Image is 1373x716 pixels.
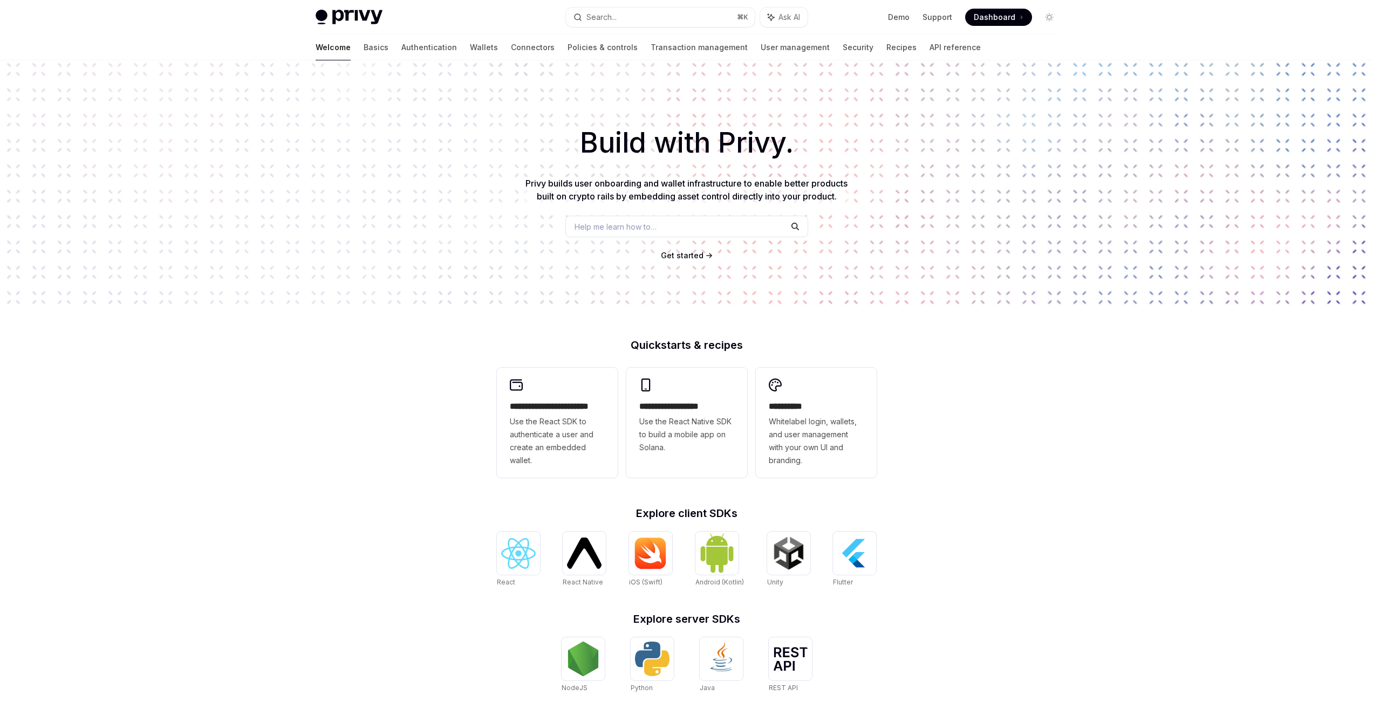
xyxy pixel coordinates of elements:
[566,642,600,676] img: NodeJS
[767,532,810,588] a: UnityUnity
[511,35,555,60] a: Connectors
[965,9,1032,26] a: Dashboard
[833,532,876,588] a: FlutterFlutter
[771,536,806,570] img: Unity
[316,10,382,25] img: light logo
[888,12,910,23] a: Demo
[562,684,588,692] span: NodeJS
[769,637,812,693] a: REST APIREST API
[930,35,981,60] a: API reference
[700,533,734,573] img: Android (Kotlin)
[510,415,605,467] span: Use the React SDK to authenticate a user and create an embedded wallet.
[769,684,798,692] span: REST API
[761,35,830,60] a: User management
[501,538,536,569] img: React
[401,35,457,60] a: Authentication
[737,13,748,22] span: ⌘ K
[661,251,703,260] span: Get started
[497,578,515,586] span: React
[704,642,739,676] img: Java
[695,578,744,586] span: Android (Kotlin)
[631,637,674,693] a: PythonPython
[773,647,808,671] img: REST API
[767,578,783,586] span: Unity
[756,368,877,478] a: **** *****Whitelabel login, wallets, and user management with your own UI and branding.
[629,532,672,588] a: iOS (Swift)iOS (Swift)
[364,35,388,60] a: Basics
[629,578,662,586] span: iOS (Swift)
[575,221,657,232] span: Help me learn how to…
[1041,9,1058,26] button: Toggle dark mode
[833,578,853,586] span: Flutter
[700,684,715,692] span: Java
[17,122,1356,164] h1: Build with Privy.
[563,532,606,588] a: React NativeReact Native
[586,11,617,24] div: Search...
[633,537,668,569] img: iOS (Swift)
[568,35,638,60] a: Policies & controls
[563,578,603,586] span: React Native
[760,8,808,27] button: Ask AI
[631,684,653,692] span: Python
[769,415,864,467] span: Whitelabel login, wallets, and user management with your own UI and branding.
[837,536,872,570] img: Flutter
[974,12,1015,23] span: Dashboard
[639,415,734,454] span: Use the React Native SDK to build a mobile app on Solana.
[778,12,800,23] span: Ask AI
[497,532,540,588] a: ReactReact
[497,614,877,624] h2: Explore server SDKs
[566,8,755,27] button: Search...⌘K
[843,35,873,60] a: Security
[497,508,877,519] h2: Explore client SDKs
[626,368,747,478] a: **** **** **** ***Use the React Native SDK to build a mobile app on Solana.
[635,642,670,676] img: Python
[525,178,848,202] span: Privy builds user onboarding and wallet infrastructure to enable better products built on crypto ...
[562,637,605,693] a: NodeJSNodeJS
[695,532,744,588] a: Android (Kotlin)Android (Kotlin)
[497,340,877,350] h2: Quickstarts & recipes
[651,35,748,60] a: Transaction management
[567,538,602,568] img: React Native
[886,35,917,60] a: Recipes
[470,35,498,60] a: Wallets
[923,12,952,23] a: Support
[316,35,351,60] a: Welcome
[661,250,703,261] a: Get started
[700,637,743,693] a: JavaJava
